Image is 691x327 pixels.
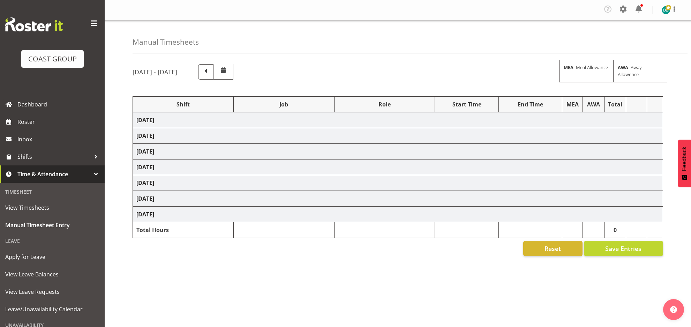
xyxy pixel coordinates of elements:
div: - Away Allowence [613,60,667,82]
button: Save Entries [584,241,663,256]
span: Save Entries [605,244,641,253]
span: View Timesheets [5,202,99,213]
div: End Time [502,100,558,109]
td: [DATE] [133,175,663,191]
img: Rosterit website logo [5,17,63,31]
a: Manual Timesheet Entry [2,216,103,234]
td: [DATE] [133,159,663,175]
div: Total [608,100,622,109]
span: Shifts [17,151,91,162]
a: Apply for Leave [2,248,103,266]
span: Time & Attendance [17,169,91,179]
strong: MEA [564,64,573,70]
img: help-xxl-2.png [670,306,677,313]
span: Dashboard [17,99,101,110]
div: Timesheet [2,185,103,199]
a: Leave/Unavailability Calendar [2,300,103,318]
div: Leave [2,234,103,248]
td: 0 [604,222,626,238]
td: Total Hours [133,222,234,238]
td: [DATE] [133,128,663,144]
span: Inbox [17,134,101,144]
h4: Manual Timesheets [133,38,199,46]
h5: [DATE] - [DATE] [133,68,177,76]
div: Shift [136,100,230,109]
a: View Leave Requests [2,283,103,300]
div: Start Time [438,100,495,109]
span: View Leave Requests [5,287,99,297]
span: Leave/Unavailability Calendar [5,304,99,314]
img: daniel-zhou7496.jpg [662,6,670,14]
td: [DATE] [133,112,663,128]
span: Roster [17,117,101,127]
td: [DATE] [133,191,663,207]
button: Feedback - Show survey [678,140,691,187]
div: Job [237,100,331,109]
div: - Meal Allowance [559,60,613,82]
strong: AWA [618,64,628,70]
span: Apply for Leave [5,252,99,262]
div: MEA [566,100,579,109]
div: COAST GROUP [28,54,77,64]
div: Role [338,100,431,109]
span: Reset [544,244,561,253]
td: [DATE] [133,144,663,159]
span: Feedback [681,147,688,171]
span: View Leave Balances [5,269,99,280]
span: Manual Timesheet Entry [5,220,99,230]
button: Reset [523,241,583,256]
td: [DATE] [133,207,663,222]
div: AWA [586,100,600,109]
a: View Leave Balances [2,266,103,283]
a: View Timesheets [2,199,103,216]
